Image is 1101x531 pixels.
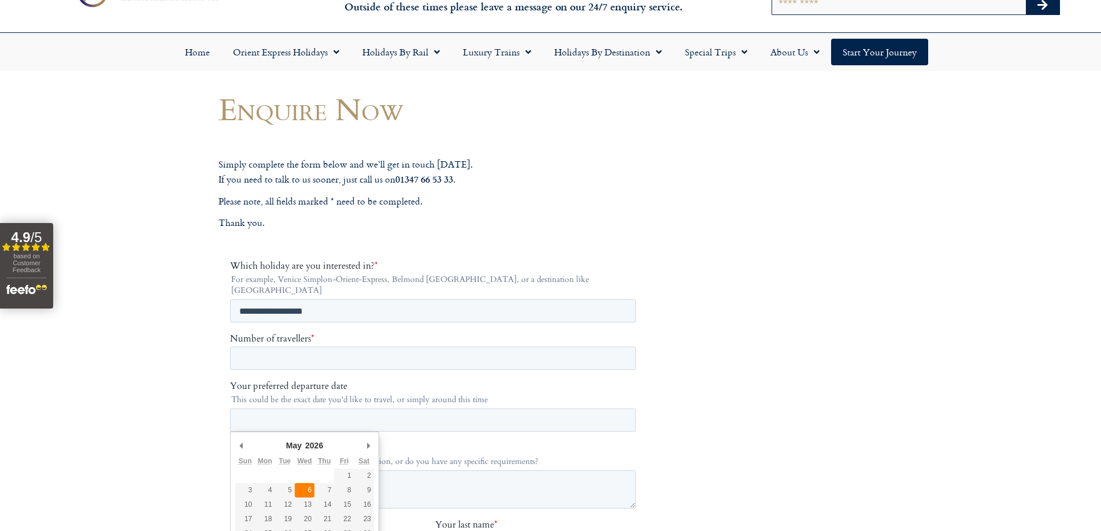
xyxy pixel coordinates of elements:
h1: Enquire Now [218,92,652,126]
button: 27 [65,266,84,281]
p: Thank you. [218,216,652,231]
button: 18 [25,252,45,266]
button: 20 [65,252,84,266]
button: 11 [25,237,45,252]
a: Home [173,39,221,65]
button: 10 [5,237,25,252]
button: 12 [45,237,65,252]
button: 2 [124,209,144,223]
button: 9 [124,223,144,237]
button: 22 [104,252,124,266]
button: 7 [84,223,104,237]
button: 3 [5,223,25,237]
a: Luxury Trains [451,39,543,65]
div: May [54,177,73,194]
button: 13 [65,237,84,252]
button: 19 [45,252,65,266]
button: 1 [104,209,124,223]
button: 6 [65,223,84,237]
a: Start your Journey [831,39,928,65]
a: Orient Express Holidays [221,39,351,65]
button: 24 [5,266,25,281]
abbr: Monday [28,197,42,205]
abbr: Saturday [129,197,140,205]
button: 16 [124,237,144,252]
abbr: Tuesday [49,197,60,205]
button: 21 [84,252,104,266]
button: 31 [5,281,25,295]
button: 8 [104,223,124,237]
input: By telephone [3,435,10,443]
button: 4 [25,223,45,237]
button: 17 [5,252,25,266]
p: Please note, all fields marked * need to be completed. [218,194,652,209]
div: 2026 [73,177,95,194]
a: Special Trips [673,39,759,65]
strong: 01347 66 53 33 [395,172,453,185]
a: Holidays by Destination [543,39,673,65]
p: Simply complete the form below and we’ll get in touch [DATE]. If you need to talk to us sooner, j... [218,157,652,187]
abbr: Wednesday [67,197,81,205]
button: 28 [84,266,104,281]
button: 23 [124,252,144,266]
span: By telephone [13,433,65,446]
button: 14 [84,237,104,252]
button: 30 [124,266,144,281]
button: 26 [45,266,65,281]
a: Holidays by Rail [351,39,451,65]
span: Your last name [205,258,264,271]
abbr: Friday [110,197,118,205]
button: Previous Month [5,177,17,194]
button: 29 [104,266,124,281]
abbr: Thursday [88,197,101,205]
span: By email [13,418,48,431]
button: Next Month [132,177,144,194]
button: 15 [104,237,124,252]
button: 5 [45,223,65,237]
input: By email [3,420,10,428]
nav: Menu [6,39,1095,65]
abbr: Sunday [9,197,22,205]
button: 25 [25,266,45,281]
a: About Us [759,39,831,65]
